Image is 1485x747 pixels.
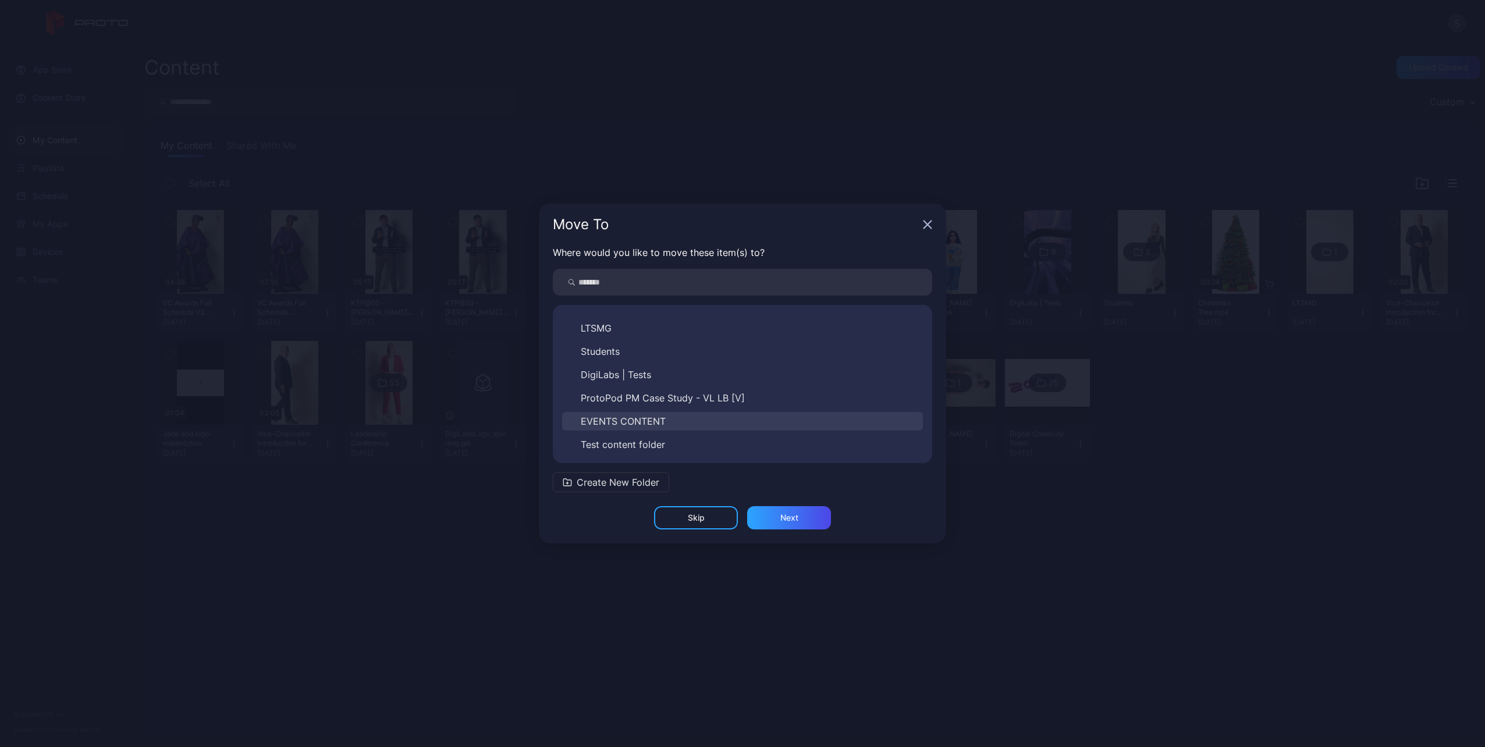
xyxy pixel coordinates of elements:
span: ProtoPod PM Case Study - VL LB [V] [581,391,745,405]
div: Next [780,513,798,522]
button: DigiLabs | Tests [562,365,923,384]
span: Test content folder [581,437,665,451]
button: Skip [654,506,738,529]
button: Next [747,506,831,529]
div: Move To [553,218,918,232]
button: Students [562,342,923,361]
button: Create New Folder [553,472,669,492]
div: Skip [688,513,705,522]
button: Test content folder [562,435,923,454]
span: EVENTS CONTENT [581,414,666,428]
span: Students [581,344,620,358]
span: LTSMG [581,321,612,335]
button: EVENTS CONTENT [562,412,923,431]
p: Where would you like to move these item(s) to? [553,246,932,259]
span: Create New Folder [577,475,659,489]
span: DigiLabs | Tests [581,368,651,382]
button: LTSMG [562,319,923,337]
button: ProtoPod PM Case Study - VL LB [V] [562,389,923,407]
